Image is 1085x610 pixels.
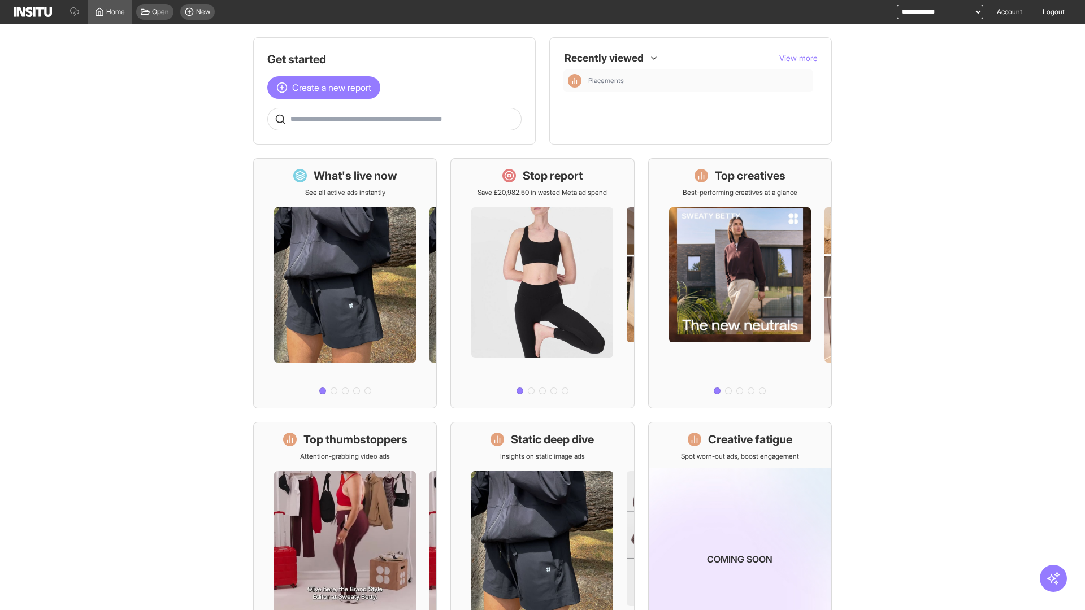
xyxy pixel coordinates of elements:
button: Create a new report [267,76,380,99]
p: Insights on static image ads [500,452,585,461]
span: Placements [588,76,809,85]
span: View more [779,53,818,63]
span: New [196,7,210,16]
a: Stop reportSave £20,982.50 in wasted Meta ad spend [450,158,634,408]
h1: Top creatives [715,168,785,184]
p: Save £20,982.50 in wasted Meta ad spend [478,188,607,197]
h1: Static deep dive [511,432,594,447]
img: Logo [14,7,52,17]
span: Open [152,7,169,16]
span: Create a new report [292,81,371,94]
a: What's live nowSee all active ads instantly [253,158,437,408]
h1: Stop report [523,168,583,184]
a: Top creativesBest-performing creatives at a glance [648,158,832,408]
p: Best-performing creatives at a glance [683,188,797,197]
h1: What's live now [314,168,397,184]
p: See all active ads instantly [305,188,385,197]
span: Home [106,7,125,16]
div: Insights [568,74,581,88]
h1: Top thumbstoppers [303,432,407,447]
span: Placements [588,76,624,85]
p: Attention-grabbing video ads [300,452,390,461]
button: View more [779,53,818,64]
h1: Get started [267,51,522,67]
